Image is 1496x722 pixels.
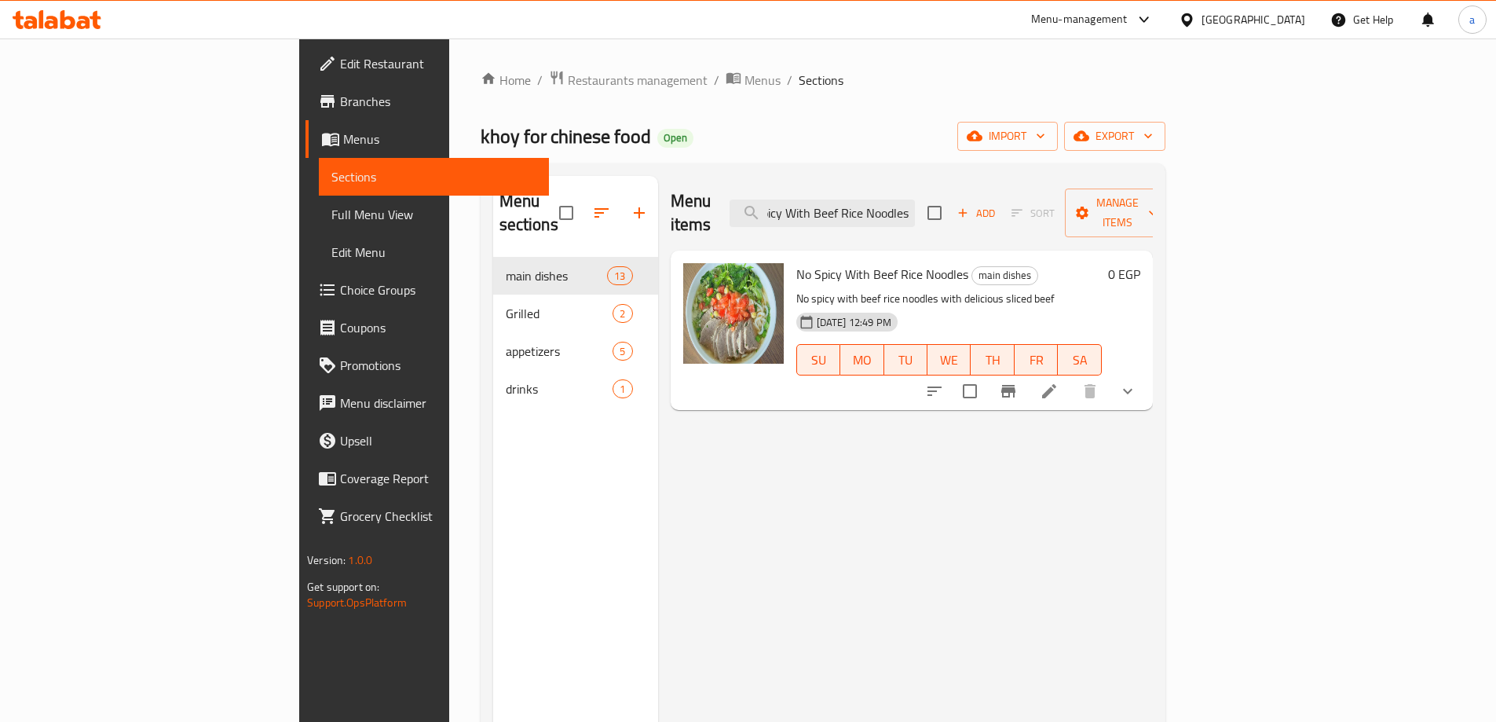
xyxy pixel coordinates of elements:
span: Edit Menu [331,243,536,262]
button: sort-choices [916,372,953,410]
span: Menu disclaimer [340,394,536,412]
span: Grilled [506,304,613,323]
span: WE [934,349,964,372]
a: Coupons [305,309,549,346]
img: No Spicy With Beef Rice Noodles [683,263,784,364]
h6: 0 EGP [1108,263,1140,285]
span: Promotions [340,356,536,375]
span: Add item [951,201,1001,225]
span: Restaurants management [568,71,708,90]
div: items [607,266,632,285]
div: items [613,304,632,323]
span: 1.0.0 [348,550,372,570]
span: Select to update [953,375,986,408]
div: items [613,379,632,398]
a: Promotions [305,346,549,384]
span: Full Menu View [331,205,536,224]
nav: breadcrumb [481,70,1165,90]
span: 1 [613,382,631,397]
span: Coverage Report [340,469,536,488]
a: Edit Restaurant [305,45,549,82]
button: export [1064,122,1165,151]
button: delete [1071,372,1109,410]
button: show more [1109,372,1147,410]
span: SU [803,349,834,372]
span: Sections [331,167,536,186]
div: [GEOGRAPHIC_DATA] [1202,11,1305,28]
nav: Menu sections [493,251,658,414]
input: search [730,200,915,227]
span: SA [1064,349,1095,372]
span: Manage items [1077,193,1158,233]
a: Grocery Checklist [305,497,549,535]
div: appetizers5 [493,332,658,370]
a: Upsell [305,422,549,460]
a: Restaurants management [549,70,708,90]
span: Sections [799,71,843,90]
span: FR [1021,349,1052,372]
span: 5 [613,344,631,359]
button: Manage items [1065,189,1170,237]
button: Branch-specific-item [989,372,1027,410]
button: FR [1015,344,1058,376]
span: Grocery Checklist [340,507,536,526]
div: main dishes13 [493,257,658,295]
div: Menu-management [1031,10,1128,29]
span: No Spicy With Beef Rice Noodles [796,262,968,286]
span: main dishes [506,266,608,285]
span: Branches [340,92,536,111]
span: Edit Restaurant [340,54,536,73]
a: Edit Menu [319,233,549,271]
span: Menus [744,71,781,90]
button: WE [927,344,971,376]
span: appetizers [506,342,613,361]
span: Version: [307,550,346,570]
li: / [787,71,792,90]
span: Select section [918,196,951,229]
span: Add [955,204,997,222]
a: Edit menu item [1040,382,1059,401]
a: Menus [305,120,549,158]
span: Upsell [340,431,536,450]
span: TH [977,349,1008,372]
span: Select section first [1001,201,1065,225]
span: 2 [613,306,631,321]
button: import [957,122,1058,151]
span: Coupons [340,318,536,337]
button: TH [971,344,1014,376]
button: TU [884,344,927,376]
div: items [613,342,632,361]
a: Menus [726,70,781,90]
li: / [714,71,719,90]
a: Menu disclaimer [305,384,549,422]
a: Choice Groups [305,271,549,309]
p: No spicy with beef rice noodles with delicious sliced beef [796,289,1102,309]
button: SU [796,344,840,376]
span: khoy for chinese food [481,119,651,154]
div: main dishes [971,266,1038,285]
button: MO [840,344,883,376]
div: Grilled2 [493,295,658,332]
span: MO [847,349,877,372]
button: SA [1058,344,1101,376]
a: Support.OpsPlatform [307,592,407,613]
div: Open [657,129,693,148]
span: main dishes [972,266,1037,284]
span: TU [891,349,921,372]
span: 13 [608,269,631,284]
span: import [970,126,1045,146]
a: Sections [319,158,549,196]
span: Open [657,131,693,145]
span: a [1469,11,1475,28]
span: export [1077,126,1153,146]
span: drinks [506,379,613,398]
a: Full Menu View [319,196,549,233]
span: Get support on: [307,577,379,597]
button: Add [951,201,1001,225]
a: Coverage Report [305,460,549,497]
a: Branches [305,82,549,120]
span: Choice Groups [340,280,536,299]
